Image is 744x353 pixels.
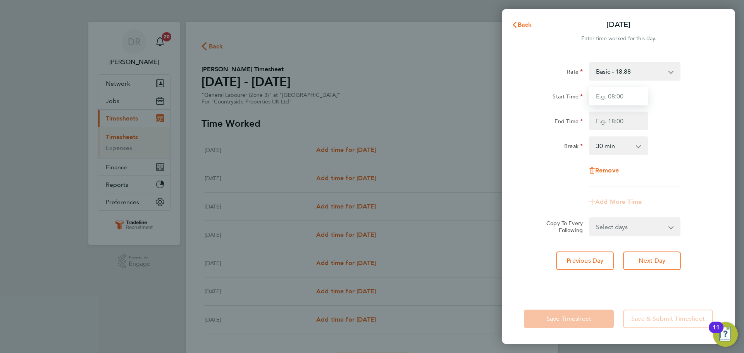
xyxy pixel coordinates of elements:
[555,118,583,127] label: End Time
[589,112,648,130] input: E.g. 18:00
[589,87,648,105] input: E.g. 08:00
[518,21,532,28] span: Back
[567,257,604,265] span: Previous Day
[504,17,540,33] button: Back
[639,257,665,265] span: Next Day
[595,167,619,174] span: Remove
[502,34,735,43] div: Enter time worked for this day.
[713,327,720,338] div: 11
[623,251,681,270] button: Next Day
[567,68,583,77] label: Rate
[564,143,583,152] label: Break
[553,93,583,102] label: Start Time
[540,220,583,234] label: Copy To Every Following
[606,19,630,30] p: [DATE]
[589,167,619,174] button: Remove
[713,322,738,347] button: Open Resource Center, 11 new notifications
[556,251,614,270] button: Previous Day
